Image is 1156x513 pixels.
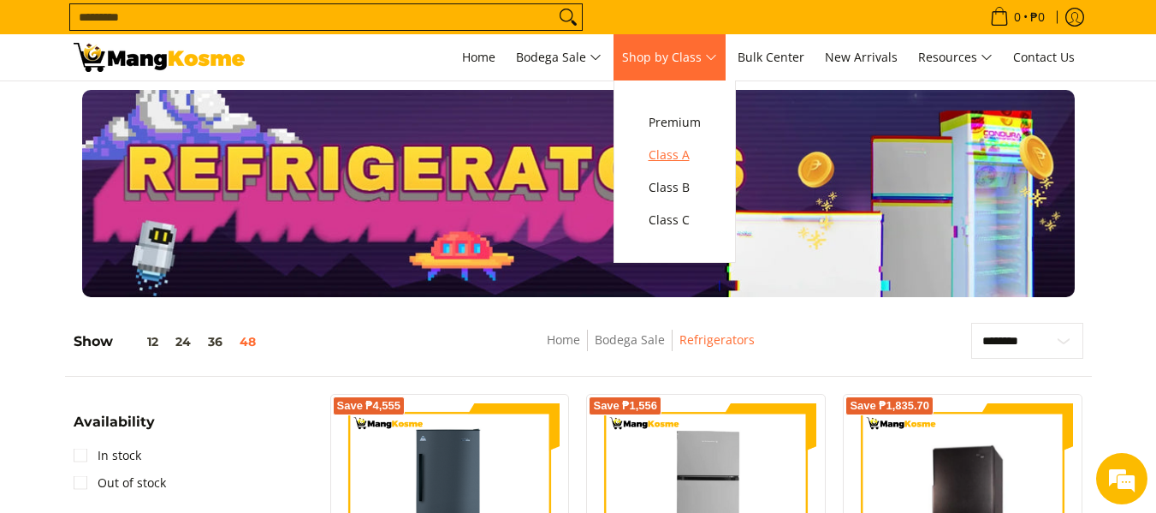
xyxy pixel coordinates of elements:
[640,204,709,236] a: Class C
[74,442,141,469] a: In stock
[649,177,701,199] span: Class B
[516,47,602,69] span: Bodega Sale
[507,34,610,81] a: Bodega Sale
[595,331,665,348] a: Bodega Sale
[649,112,701,134] span: Premium
[649,145,701,166] span: Class A
[554,4,582,30] button: Search
[738,49,804,65] span: Bulk Center
[231,335,264,349] button: 48
[1011,11,1023,23] span: 0
[850,401,929,411] span: Save ₱1,835.70
[427,330,875,368] nav: Breadcrumbs
[547,331,580,348] a: Home
[74,43,245,72] img: Bodega Sale Refrigerator l Mang Kosme: Home Appliances Warehouse Sale
[985,8,1050,27] span: •
[281,9,322,50] div: Minimize live chat window
[910,34,1001,81] a: Resources
[816,34,906,81] a: New Arrivals
[649,210,701,231] span: Class C
[729,34,813,81] a: Bulk Center
[593,401,657,411] span: Save ₱1,556
[825,49,898,65] span: New Arrivals
[262,34,1083,81] nav: Main Menu
[679,331,755,348] a: Refrigerators
[74,333,264,350] h5: Show
[614,34,726,81] a: Shop by Class
[74,415,155,442] summary: Open
[9,336,326,396] textarea: Type your message and hit 'Enter'
[74,469,166,497] a: Out of stock
[640,139,709,171] a: Class A
[89,96,288,118] div: Chat with us now
[640,171,709,204] a: Class B
[199,335,231,349] button: 36
[99,150,236,323] span: We're online!
[1028,11,1047,23] span: ₱0
[74,415,155,429] span: Availability
[113,335,167,349] button: 12
[918,47,993,69] span: Resources
[1005,34,1083,81] a: Contact Us
[1013,49,1075,65] span: Contact Us
[622,47,717,69] span: Shop by Class
[640,106,709,139] a: Premium
[337,401,401,411] span: Save ₱4,555
[454,34,504,81] a: Home
[462,49,495,65] span: Home
[167,335,199,349] button: 24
